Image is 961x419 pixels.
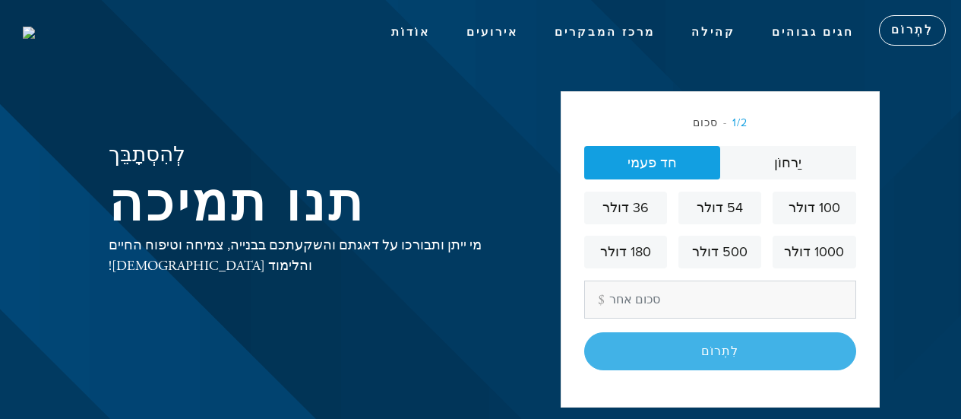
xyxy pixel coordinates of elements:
font: יַרחוֹן [774,154,801,171]
font: 54 דולר [697,199,743,216]
font: מרכז המבקרים [555,25,655,39]
a: 180 דולר [584,236,667,268]
a: 36 דולר [584,192,667,224]
font: 180 דולר [600,243,651,260]
font: קהילה [691,25,735,39]
font: תנו תמיכה [109,173,366,235]
a: 100 דולר [773,192,855,224]
a: 500 דולר [678,236,761,268]
a: אוֹדוֹת [380,18,441,47]
font: לִתְרוֹם [891,23,934,37]
a: מרכז המבקרים [543,18,666,47]
font: חגים גבוהים [772,25,854,39]
a: אירועים [455,18,529,47]
a: קהילה [680,18,747,47]
font: 36 דולר [602,199,649,216]
font: 100 דולר [789,199,840,216]
a: חד פעמי [584,146,720,179]
font: לְהִסְתָבֵּך [109,141,185,169]
font: מי ייתן ותבורכו על דאגתם והשקעתכם בבנייה, צמיחה וטיפוח החיים והלימוד [DEMOGRAPHIC_DATA]! [109,236,482,275]
font: אירועים [466,25,518,39]
font: 1/2 [732,116,748,129]
font: אוֹדוֹת [391,25,430,39]
a: 1000 דולר [773,236,855,268]
font: חד פעמי [627,154,677,171]
font: סכום [693,116,718,129]
font: 500 דולר [692,243,748,260]
font: 1000 דולר [784,243,844,260]
a: לִתְרוֹם [879,15,946,46]
input: סכום אחר [584,281,856,319]
a: חגים גבוהים [760,18,865,47]
a: יַרחוֹן [720,146,856,179]
a: 54 דולר [678,192,761,224]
